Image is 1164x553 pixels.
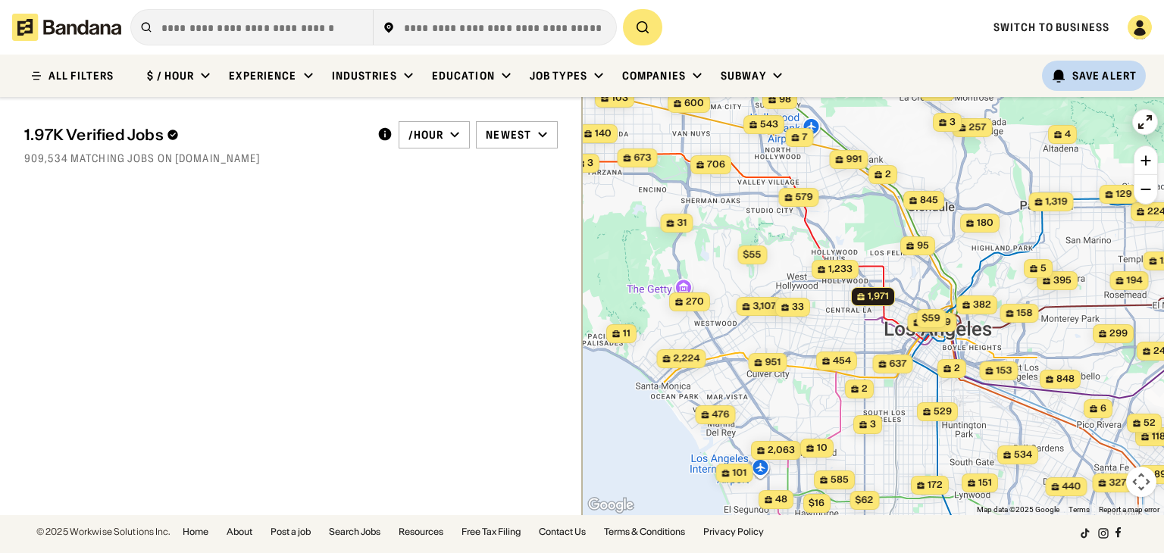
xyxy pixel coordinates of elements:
span: 2,063 [768,444,795,457]
span: 33 [792,301,804,314]
span: 52 [1144,417,1156,430]
span: 529 [934,405,952,418]
span: 4 [1065,128,1071,141]
span: 848 [1056,373,1075,386]
span: 172 [928,479,943,492]
span: 48 [775,493,787,506]
a: Resources [399,527,443,536]
span: $62 [856,494,874,505]
a: Privacy Policy [703,527,764,536]
span: 440 [1062,480,1081,493]
div: Industries [332,69,397,83]
span: 140 [595,127,612,140]
span: 991 [846,153,862,166]
span: 270 [686,295,704,308]
div: Companies [622,69,686,83]
a: Post a job [271,527,311,536]
div: Education [432,69,495,83]
div: 1.97K Verified Jobs [24,126,365,144]
span: $55 [743,248,762,260]
span: 2 [862,383,868,395]
span: 6 [1100,402,1106,415]
span: 382 [973,298,991,311]
a: Free Tax Filing [462,527,521,536]
a: Contact Us [539,527,586,536]
span: 1,319 [1046,195,1068,208]
div: Job Types [530,69,587,83]
span: 476 [712,408,730,421]
span: 454 [833,355,851,367]
span: 5 [1040,262,1047,275]
div: Newest [486,128,531,142]
div: grid [24,174,558,515]
div: Subway [721,69,766,83]
span: 600 [684,97,704,110]
span: 257 [969,121,987,134]
img: Bandana logotype [12,14,121,41]
span: 327 [1109,476,1127,489]
a: Home [183,527,208,536]
span: 543 [760,118,778,131]
span: 3 [950,116,956,129]
span: 299 [1109,327,1128,340]
div: Save Alert [1072,69,1137,83]
div: 909,534 matching jobs on [DOMAIN_NAME] [24,152,558,165]
a: Terms (opens in new tab) [1069,505,1090,514]
span: 2 [885,168,891,181]
span: Map data ©2025 Google [977,505,1059,514]
span: 3,107 [753,300,777,313]
button: Map camera controls [1126,467,1156,497]
span: 3 [870,418,876,431]
span: 1,233 [828,263,853,276]
span: 395 [1053,274,1072,287]
span: 95 [917,239,929,252]
span: 153 [997,364,1012,377]
a: Terms & Conditions [604,527,685,536]
span: 1,971 [868,290,889,303]
div: © 2025 Workwise Solutions Inc. [36,527,171,536]
span: 103 [612,92,628,105]
span: 129 [1116,188,1132,201]
span: 101 [733,467,747,480]
div: /hour [408,128,444,142]
span: 158 [1017,307,1033,320]
img: Google [586,495,636,515]
span: 194 [1127,274,1143,287]
span: 845 [920,194,938,207]
span: 180 [977,217,993,230]
span: 2 [954,362,960,375]
span: 673 [634,152,652,164]
div: ALL FILTERS [48,70,114,81]
span: 637 [890,358,907,370]
span: $16 [809,497,824,508]
a: About [227,527,252,536]
a: Open this area in Google Maps (opens a new window) [586,495,636,515]
span: 7 [803,131,808,144]
a: Switch to Business [993,20,1109,34]
span: 10 [817,442,828,455]
div: Experience [229,69,296,83]
div: $ / hour [147,69,194,83]
span: $59 [922,312,940,323]
span: 579 [796,191,813,204]
span: 585 [831,473,849,486]
span: 2,224 [674,352,700,365]
span: 151 [978,476,992,489]
span: 31 [677,217,687,230]
a: Search Jobs [329,527,380,536]
span: 534 [1014,448,1032,461]
span: 951 [765,356,781,369]
span: 11 [623,327,630,340]
span: 706 [707,158,725,171]
span: 3 [587,157,593,170]
span: 98 [779,93,791,106]
a: Report a map error [1099,505,1159,514]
